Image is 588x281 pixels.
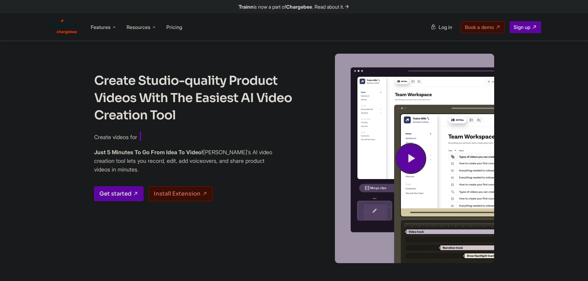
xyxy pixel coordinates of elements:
[514,24,530,30] span: Sign up
[510,21,541,33] a: Sign up
[465,24,494,30] span: Book a demo
[286,4,312,10] b: Chargebee
[239,4,253,10] b: Trainn
[140,131,224,142] span: Customer Education
[94,148,273,174] h4: [PERSON_NAME]’s AI video creation tool lets you record, edit, add voiceovers, and share product v...
[94,186,144,201] a: Get started
[439,24,452,30] span: Log in
[91,24,111,31] span: Features
[47,19,77,34] img: Trainn Logo
[327,54,494,263] img: Video creation | Trainn
[127,24,150,31] span: Resources
[166,24,182,30] a: Pricing
[94,134,137,140] span: Create videos for
[427,22,456,33] a: Log in
[94,72,304,124] h1: Create Studio-quality Product Videos With The Easiest AI Video Creation Tool
[461,21,505,33] a: Book a demo
[148,186,213,201] a: Install Extension
[94,149,203,155] b: Just 5 Minutes To Go From Idea To Video!
[557,251,588,281] iframe: Chat Widget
